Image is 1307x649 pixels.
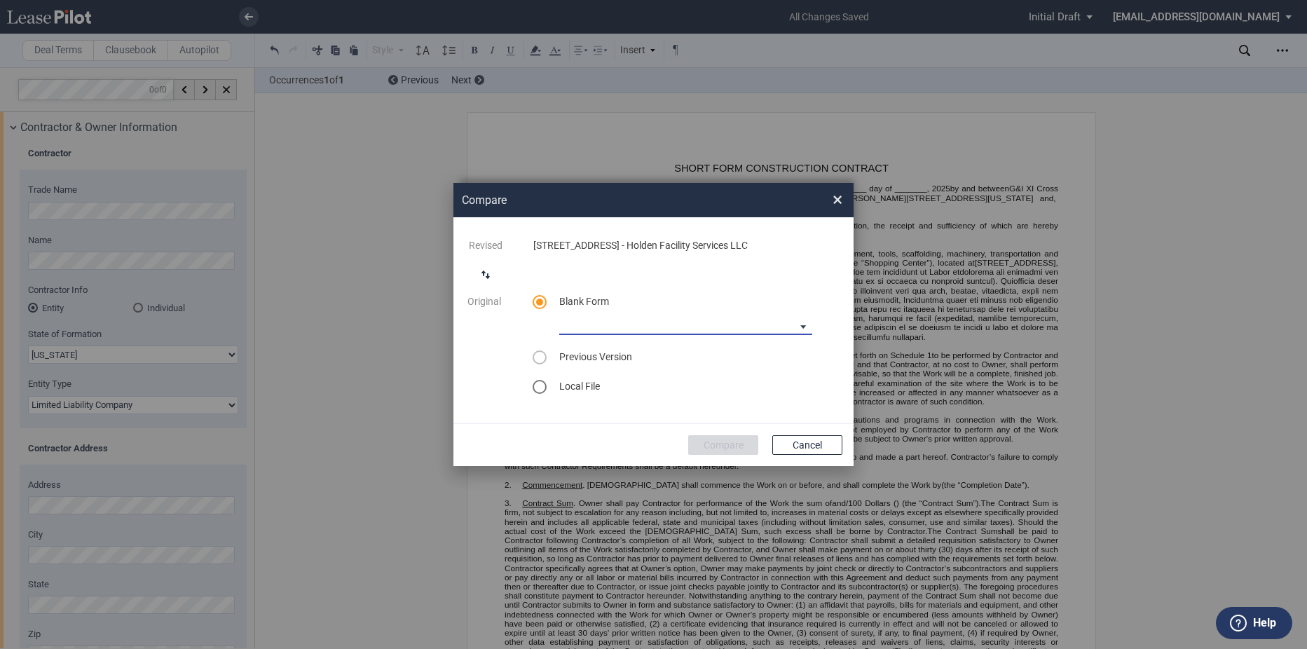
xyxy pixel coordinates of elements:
[533,350,543,364] md-radio-button: select previous version
[472,261,500,289] button: switch comparison direction
[559,296,609,307] span: Blank Form
[772,435,842,455] button: Cancel
[559,351,632,362] span: Previous Version
[467,296,501,307] span: Original
[533,240,748,251] span: [STREET_ADDRESS] - Holden Facility Services LLC
[453,183,854,465] md-dialog: Compare × ...
[533,295,543,309] md-radio-button: select blank lease
[833,189,842,211] span: ×
[559,314,812,335] md-select: blank lease
[1253,614,1276,632] label: Help
[462,193,779,208] h2: Compare
[559,381,600,392] span: Local File
[469,240,502,251] span: Revised
[533,380,543,394] md-radio-button: select word doc
[688,435,758,455] button: Compare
